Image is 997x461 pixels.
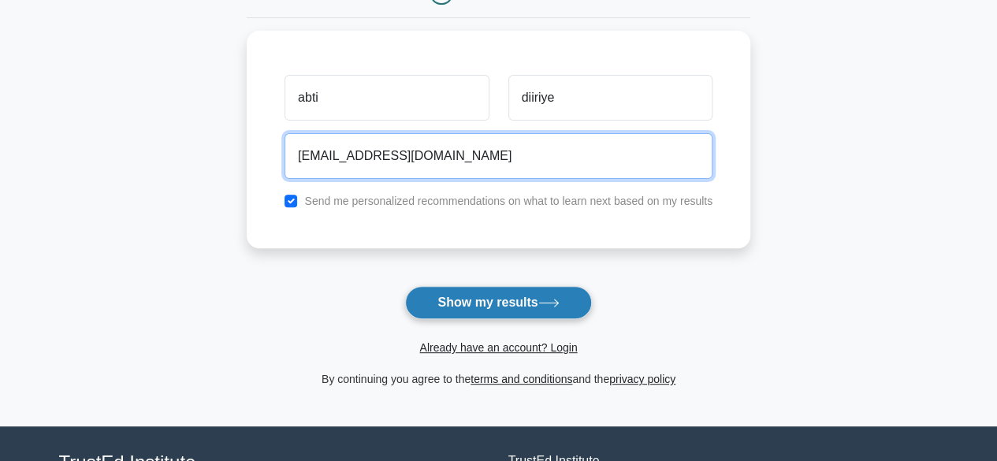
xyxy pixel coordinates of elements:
[471,373,572,385] a: terms and conditions
[304,195,712,207] label: Send me personalized recommendations on what to learn next based on my results
[508,75,712,121] input: Last name
[237,370,760,389] div: By continuing you agree to the and the
[285,75,489,121] input: First name
[419,341,577,354] a: Already have an account? Login
[285,133,712,179] input: Email
[609,373,675,385] a: privacy policy
[405,286,591,319] button: Show my results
